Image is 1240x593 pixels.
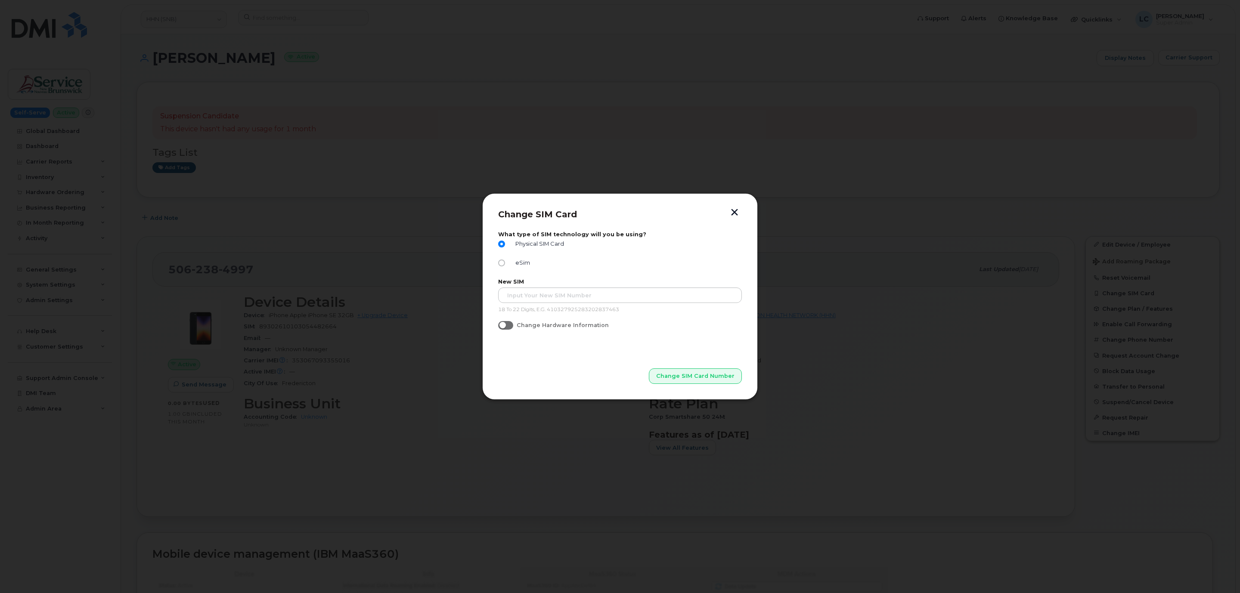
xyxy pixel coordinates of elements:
label: What type of SIM technology will you be using? [498,231,742,238]
input: Physical SIM Card [498,241,505,247]
span: Physical SIM Card [512,241,564,247]
label: New SIM [498,278,742,285]
input: eSim [498,259,505,266]
input: Change Hardware Information [498,321,505,328]
span: Change SIM Card [498,209,577,219]
span: eSim [512,259,530,266]
button: Change SIM Card Number [649,368,742,384]
span: Change SIM Card Number [656,372,735,380]
input: Input Your New SIM Number [498,287,742,303]
p: 18 To 22 Digits, E.G. 410327925283202837463 [498,306,742,313]
span: Change Hardware Information [517,322,609,328]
